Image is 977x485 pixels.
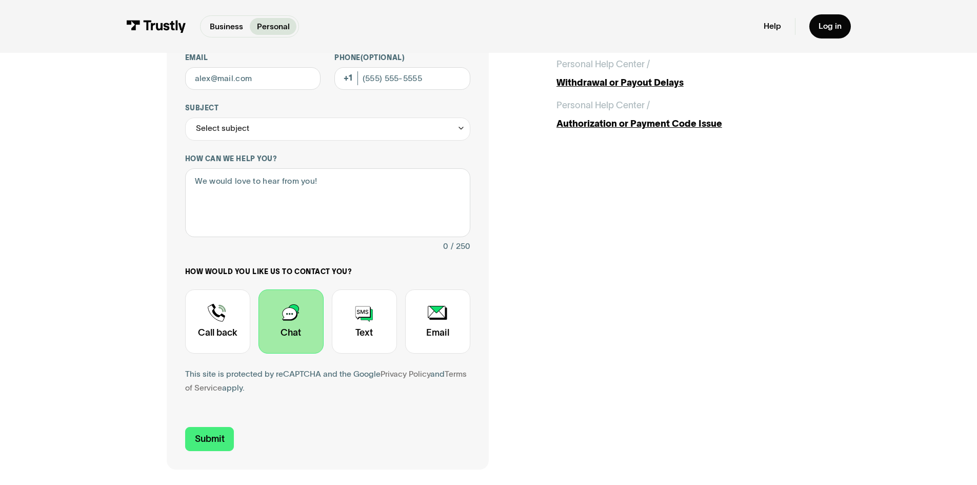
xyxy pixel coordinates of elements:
[556,76,811,90] div: Withdrawal or Payout Delays
[556,57,811,90] a: Personal Help Center /Withdrawal or Payout Delays
[203,18,250,35] a: Business
[185,104,470,113] label: Subject
[185,53,321,63] label: Email
[443,240,448,254] div: 0
[185,370,467,392] a: Terms of Service
[334,53,470,63] label: Phone
[196,122,249,135] div: Select subject
[210,21,243,33] p: Business
[185,267,470,277] label: How would you like us to contact you?
[126,20,186,33] img: Trustly Logo
[556,99,811,131] a: Personal Help Center /Authorization or Payment Code Issue
[185,367,470,395] div: This site is protected by reCAPTCHA and the Google and apply.
[185,3,470,451] form: Contact Trustly Support
[451,240,470,254] div: / 250
[185,67,321,90] input: alex@mail.com
[809,14,851,38] a: Log in
[556,57,650,71] div: Personal Help Center /
[361,54,405,62] span: (Optional)
[819,21,842,31] div: Log in
[257,21,290,33] p: Personal
[185,427,234,451] input: Submit
[250,18,296,35] a: Personal
[381,370,430,378] a: Privacy Policy
[764,21,781,31] a: Help
[556,117,811,131] div: Authorization or Payment Code Issue
[185,118,470,141] div: Select subject
[185,154,470,164] label: How can we help you?
[334,67,470,90] input: (555) 555-5555
[556,99,650,112] div: Personal Help Center /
